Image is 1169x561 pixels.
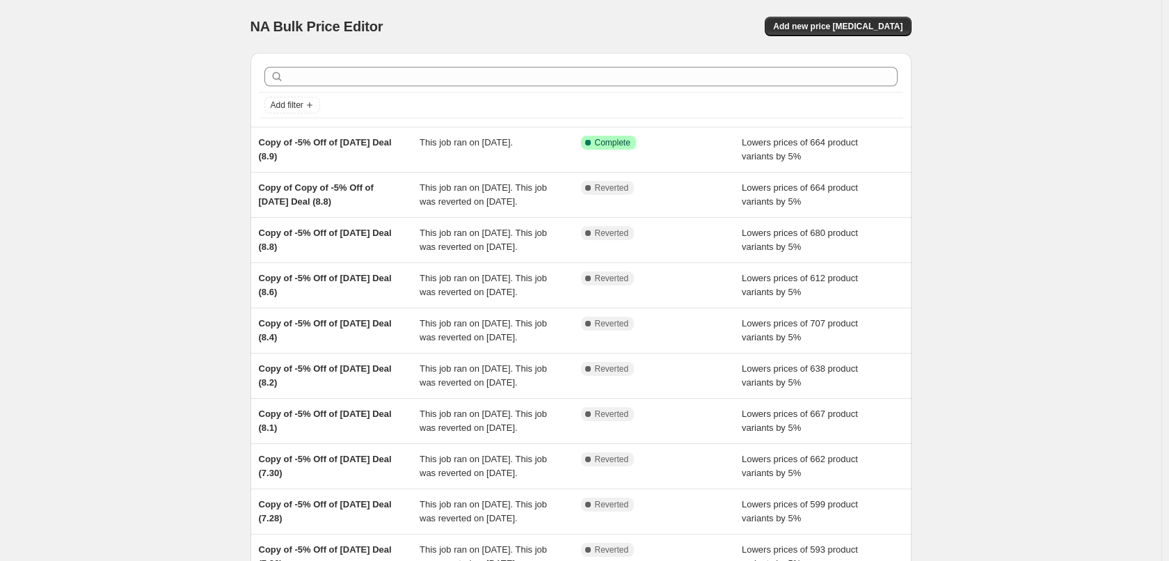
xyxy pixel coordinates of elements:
[259,182,374,207] span: Copy of Copy of -5% Off of [DATE] Deal (8.8)
[742,499,858,523] span: Lowers prices of 599 product variants by 5%
[420,363,547,388] span: This job ran on [DATE]. This job was reverted on [DATE].
[742,273,858,297] span: Lowers prices of 612 product variants by 5%
[259,137,392,161] span: Copy of -5% Off of [DATE] Deal (8.9)
[420,228,547,252] span: This job ran on [DATE]. This job was reverted on [DATE].
[259,363,392,388] span: Copy of -5% Off of [DATE] Deal (8.2)
[264,97,320,113] button: Add filter
[420,454,547,478] span: This job ran on [DATE]. This job was reverted on [DATE].
[259,228,392,252] span: Copy of -5% Off of [DATE] Deal (8.8)
[250,19,383,34] span: NA Bulk Price Editor
[595,454,629,465] span: Reverted
[742,182,858,207] span: Lowers prices of 664 product variants by 5%
[742,409,858,433] span: Lowers prices of 667 product variants by 5%
[742,228,858,252] span: Lowers prices of 680 product variants by 5%
[742,318,858,342] span: Lowers prices of 707 product variants by 5%
[420,182,547,207] span: This job ran on [DATE]. This job was reverted on [DATE].
[420,499,547,523] span: This job ran on [DATE]. This job was reverted on [DATE].
[742,363,858,388] span: Lowers prices of 638 product variants by 5%
[742,137,858,161] span: Lowers prices of 664 product variants by 5%
[595,273,629,284] span: Reverted
[595,318,629,329] span: Reverted
[271,100,303,111] span: Add filter
[595,182,629,193] span: Reverted
[259,454,392,478] span: Copy of -5% Off of [DATE] Deal (7.30)
[773,21,902,32] span: Add new price [MEDICAL_DATA]
[420,409,547,433] span: This job ran on [DATE]. This job was reverted on [DATE].
[742,454,858,478] span: Lowers prices of 662 product variants by 5%
[259,273,392,297] span: Copy of -5% Off of [DATE] Deal (8.6)
[259,318,392,342] span: Copy of -5% Off of [DATE] Deal (8.4)
[595,409,629,420] span: Reverted
[595,228,629,239] span: Reverted
[765,17,911,36] button: Add new price [MEDICAL_DATA]
[420,273,547,297] span: This job ran on [DATE]. This job was reverted on [DATE].
[595,363,629,374] span: Reverted
[420,137,513,148] span: This job ran on [DATE].
[259,499,392,523] span: Copy of -5% Off of [DATE] Deal (7.28)
[595,499,629,510] span: Reverted
[595,137,630,148] span: Complete
[595,544,629,555] span: Reverted
[259,409,392,433] span: Copy of -5% Off of [DATE] Deal (8.1)
[420,318,547,342] span: This job ran on [DATE]. This job was reverted on [DATE].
